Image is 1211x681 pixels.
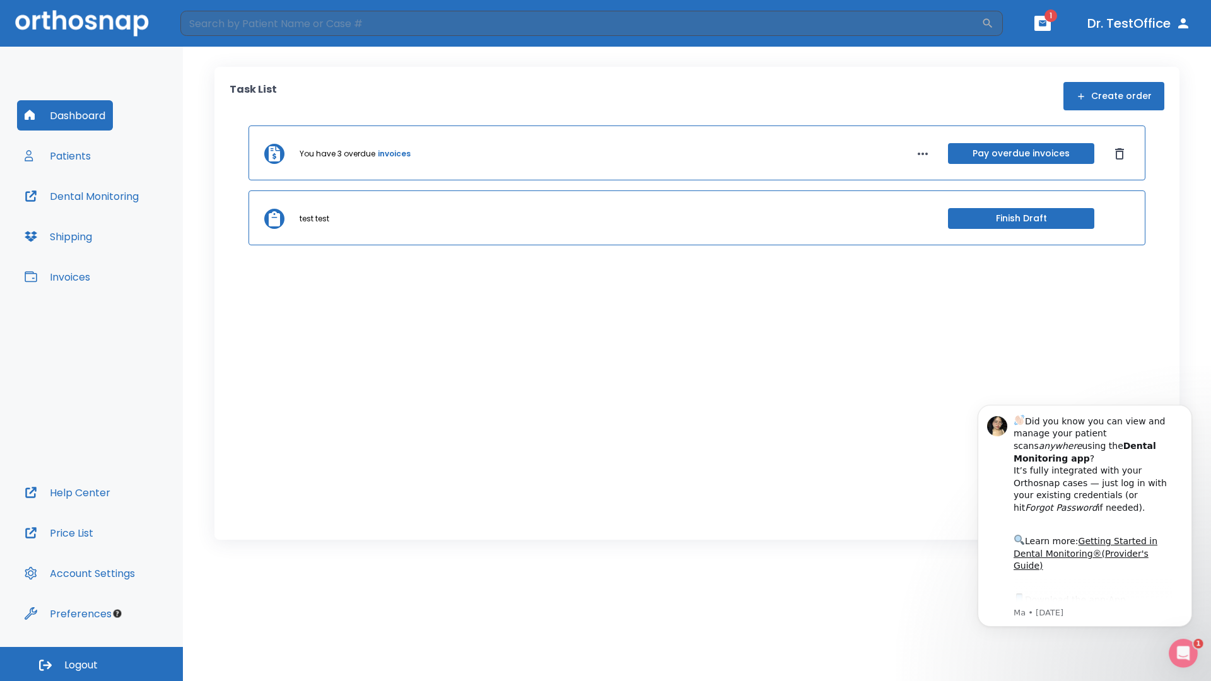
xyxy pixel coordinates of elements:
[17,141,98,171] button: Patients
[55,221,214,233] p: Message from Ma, sent 1w ago
[1044,9,1057,22] span: 1
[1168,638,1198,668] iframe: Intercom live chat
[112,608,123,619] div: Tooltip anchor
[180,11,981,36] input: Search by Patient Name or Case #
[1063,82,1164,110] button: Create order
[1194,638,1204,648] span: 1
[300,148,375,160] p: You have 3 overdue
[17,598,119,629] button: Preferences
[300,213,329,224] p: test test
[17,181,146,211] button: Dental Monitoring
[959,386,1211,647] iframe: Intercom notifications message
[17,518,101,548] button: Price List
[55,209,167,231] a: App Store
[1082,12,1196,35] button: Dr. TestOffice
[55,206,214,270] div: Download the app: | ​ Let us know if you need help getting started!
[17,221,100,252] button: Shipping
[64,658,98,672] span: Logout
[230,82,277,110] p: Task List
[15,10,149,36] img: Orthosnap
[17,558,143,588] button: Account Settings
[948,143,1094,164] button: Pay overdue invoices
[378,148,411,160] a: invoices
[214,27,224,37] button: Dismiss notification
[1109,144,1130,164] button: Dismiss
[17,262,98,292] button: Invoices
[17,477,118,508] button: Help Center
[17,100,113,131] button: Dashboard
[948,208,1094,229] button: Finish Draft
